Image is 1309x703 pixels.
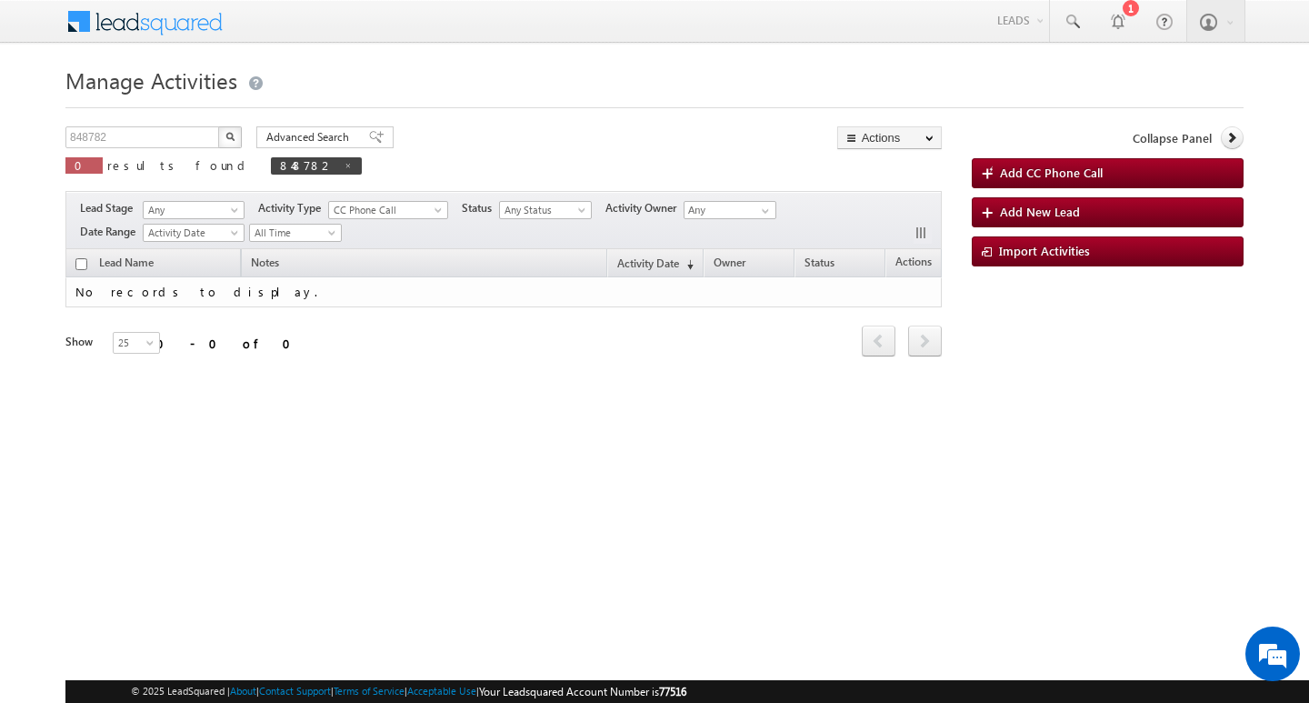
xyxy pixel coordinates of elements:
[144,225,238,241] span: Activity Date
[225,132,235,141] img: Search
[752,202,774,220] a: Show All Items
[608,253,703,276] a: Activity Date(sorted descending)
[1133,130,1212,146] span: Collapse Panel
[908,326,942,357] span: next
[258,200,328,216] span: Activity Type
[242,253,288,276] span: Notes
[75,157,94,173] span: 0
[250,225,336,241] span: All Time
[144,202,238,218] span: Any
[1000,165,1103,180] span: Add CC Phone Call
[804,256,834,269] span: Status
[65,65,237,95] span: Manage Activities
[280,157,335,173] span: 848782
[605,200,684,216] span: Activity Owner
[143,224,245,242] a: Activity Date
[143,201,245,219] a: Any
[113,332,160,354] a: 25
[266,129,355,146] span: Advanced Search
[837,126,942,149] button: Actions
[684,201,776,219] input: Type to Search
[499,201,592,219] a: Any Status
[334,685,405,697] a: Terms of Service
[999,243,1090,258] span: Import Activities
[714,256,745,269] span: Owner
[230,685,256,697] a: About
[249,224,342,242] a: All Time
[462,200,499,216] span: Status
[862,327,895,357] a: prev
[407,685,476,697] a: Acceptable Use
[479,685,686,698] span: Your Leadsquared Account Number is
[75,258,87,270] input: Check all records
[80,224,143,240] span: Date Range
[259,685,331,697] a: Contact Support
[107,157,252,173] span: results found
[131,683,686,700] span: © 2025 LeadSquared | | | | |
[659,685,686,698] span: 77516
[329,202,439,218] span: CC Phone Call
[862,326,895,357] span: prev
[886,252,941,276] span: Actions
[80,200,140,216] span: Lead Stage
[90,253,163,276] span: Lead Name
[679,257,694,272] span: (sorted descending)
[500,202,586,218] span: Any Status
[328,201,448,219] a: CC Phone Call
[65,277,942,307] td: No records to display.
[908,327,942,357] a: next
[114,335,162,351] span: 25
[65,334,98,350] div: Show
[156,333,302,354] div: 0 - 0 of 0
[1000,204,1080,219] span: Add New Lead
